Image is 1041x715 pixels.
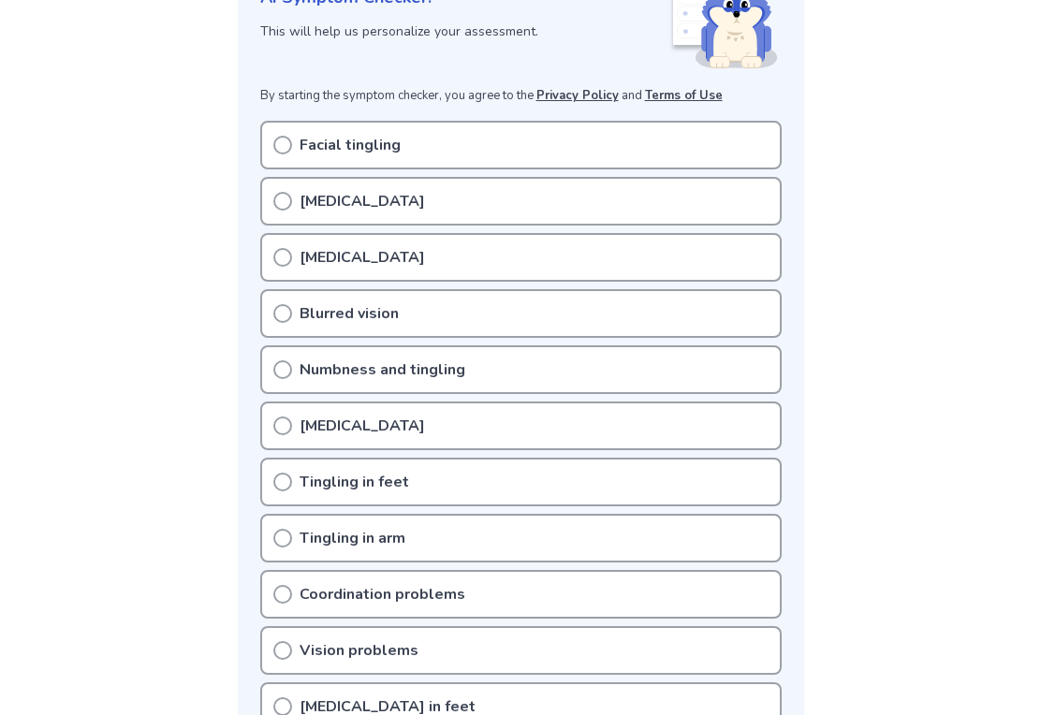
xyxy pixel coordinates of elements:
[300,358,465,381] p: Numbness and tingling
[300,302,399,325] p: Blurred vision
[645,87,723,104] a: Terms of Use
[300,134,401,156] p: Facial tingling
[300,639,418,662] p: Vision problems
[300,527,405,549] p: Tingling in arm
[300,583,465,606] p: Coordination problems
[300,471,409,493] p: Tingling in feet
[300,246,425,269] p: [MEDICAL_DATA]
[260,22,669,41] p: This will help us personalize your assessment.
[260,87,782,106] p: By starting the symptom checker, you agree to the and
[536,87,619,104] a: Privacy Policy
[300,190,425,212] p: [MEDICAL_DATA]
[300,415,425,437] p: [MEDICAL_DATA]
